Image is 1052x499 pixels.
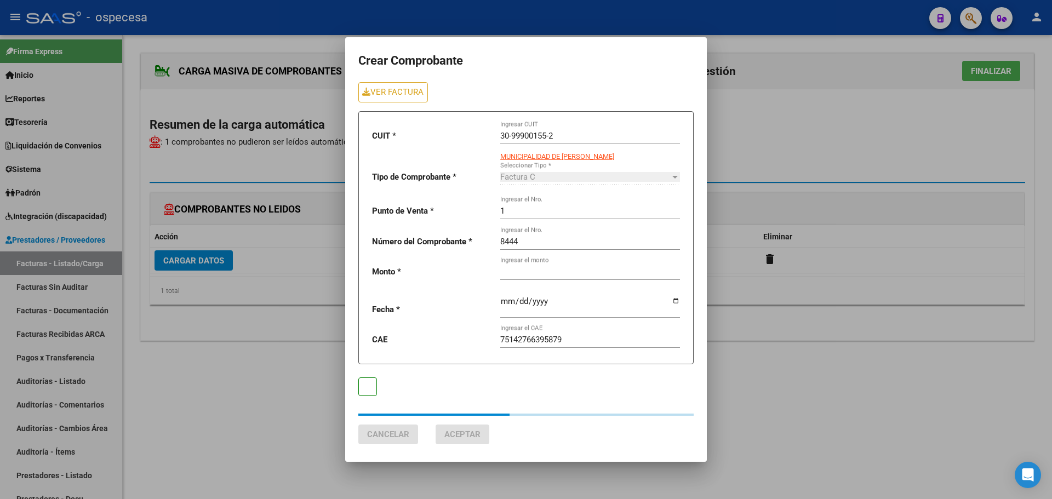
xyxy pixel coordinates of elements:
[372,236,491,248] p: Número del Comprobante *
[372,303,491,316] p: Fecha *
[358,425,418,444] button: Cancelar
[372,205,491,217] p: Punto de Venta *
[367,429,409,439] span: Cancelar
[358,82,428,102] a: VER FACTURA
[1015,462,1041,488] div: Open Intercom Messenger
[500,152,614,160] span: MUNICIPALIDAD DE [PERSON_NAME]
[500,172,535,182] span: Factura C
[436,425,489,444] button: Aceptar
[358,50,694,71] h1: Crear Comprobante
[372,334,491,346] p: CAE
[444,429,481,439] span: Aceptar
[372,130,491,142] p: CUIT *
[372,171,491,183] p: Tipo de Comprobante *
[372,266,491,278] p: Monto *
